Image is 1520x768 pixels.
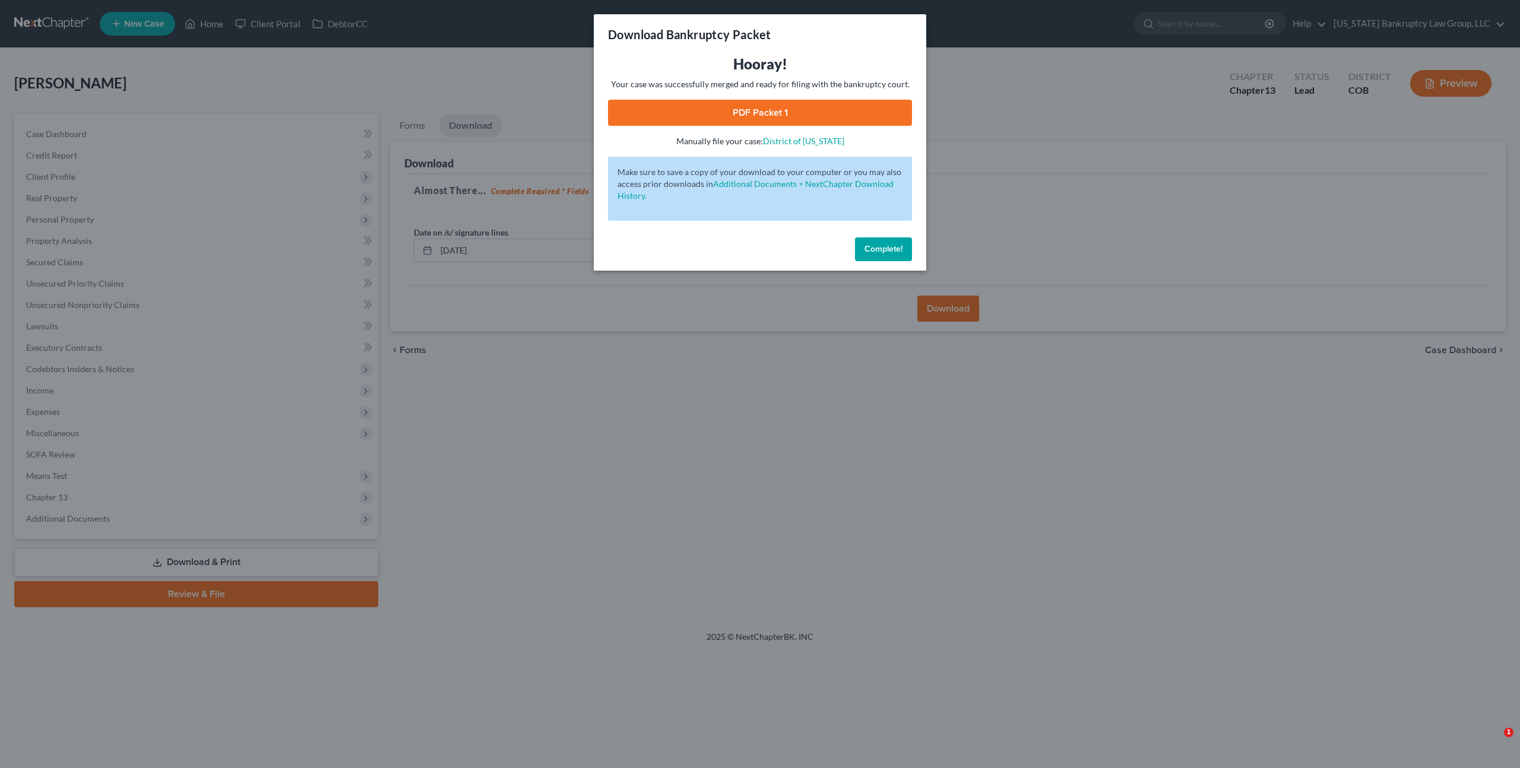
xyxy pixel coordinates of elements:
a: Additional Documents > NextChapter Download History. [617,179,894,201]
span: 1 [1504,728,1513,737]
p: Manually file your case: [608,135,912,147]
span: Complete! [864,244,902,254]
p: Make sure to save a copy of your download to your computer or you may also access prior downloads in [617,166,902,202]
h3: Download Bankruptcy Packet [608,26,771,43]
p: Your case was successfully merged and ready for filing with the bankruptcy court. [608,78,912,90]
button: Complete! [855,237,912,261]
h3: Hooray! [608,55,912,74]
a: District of [US_STATE] [763,136,844,146]
iframe: Intercom live chat [1480,728,1508,756]
a: PDF Packet 1 [608,100,912,126]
